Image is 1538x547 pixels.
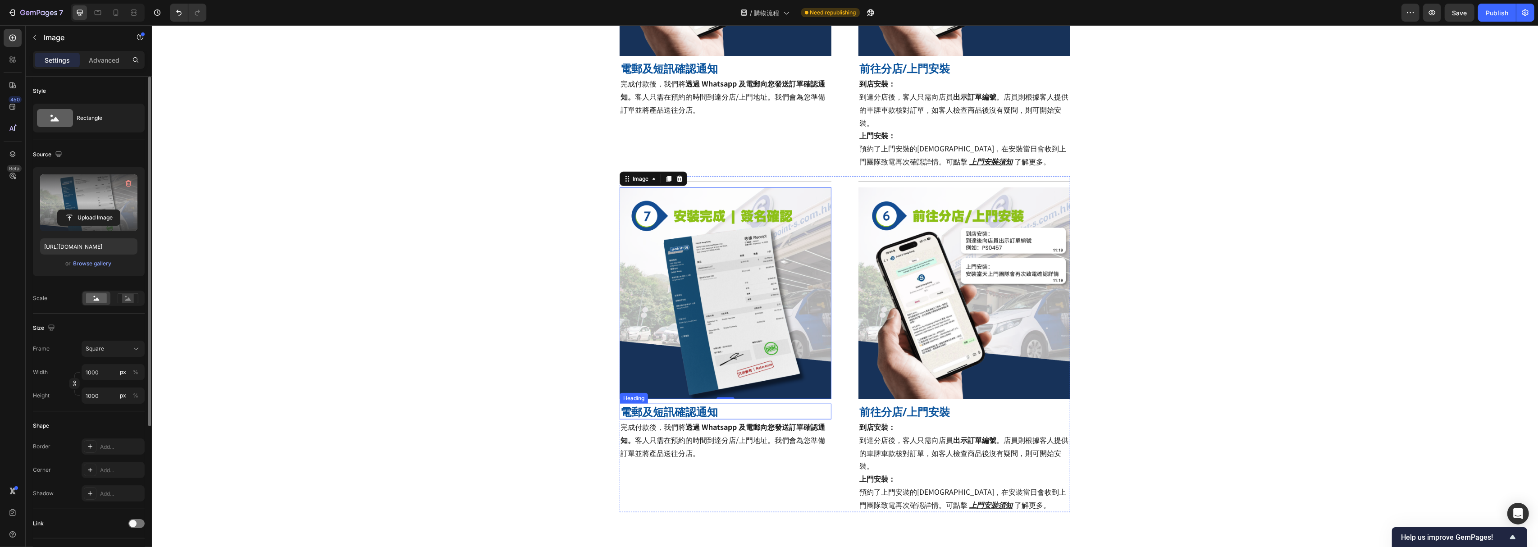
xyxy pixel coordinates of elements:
[817,131,861,141] a: 上門安裝須知
[130,390,141,401] button: px
[33,322,57,334] div: Size
[468,378,680,394] h2: 電郵及短訊確認通知
[86,345,104,353] span: Square
[469,396,673,420] strong: 透過 Whatsapp 及電郵向您發送訂單確認通知。
[469,52,679,91] p: 完成付款後，我們將 客人只需在預約的時間到達分店/上門地址。我們會為您準備訂單並將產品送往分店。
[73,259,112,268] button: Browse gallery
[707,35,918,51] h2: 前往分店/上門安裝
[4,4,67,22] button: 7
[33,392,50,400] label: Height
[1507,503,1529,524] div: Open Intercom Messenger
[707,378,918,394] h2: 前往分店/上門安裝
[89,55,119,65] p: Advanced
[45,55,70,65] p: Settings
[40,238,137,255] input: https://example.com/image.jpg
[479,150,498,158] div: Image
[470,369,494,377] div: Heading
[33,489,54,497] div: Shadow
[33,442,50,451] div: Border
[118,367,128,378] button: %
[468,162,680,374] img: gempages_521006813294887744-a11a8ce4-29f6-4f2f-90f7-7c3c4ed417e7.png
[1452,9,1467,17] span: Save
[468,51,680,91] div: Rich Text Editor. Editing area: main
[170,4,206,22] div: Undo/Redo
[82,364,145,380] input: px%
[468,35,680,51] h2: 電郵及短訊確認通知
[754,8,780,18] span: 購物流程
[133,392,138,400] div: %
[33,345,50,353] label: Frame
[1401,532,1518,542] button: Show survey - Help us improve GemPages!
[118,390,128,401] button: %
[810,9,856,17] span: Need republishing
[33,294,47,302] div: Scale
[33,368,48,376] label: Width
[801,66,844,77] strong: 出示訂單編號
[100,490,142,498] div: Add...
[707,52,917,143] p: 到達分店後，客人只需向店員 。店員則根據客人提供的車牌車款核對訂單，如客人檢查商品後沒有疑問，則可開始安裝。 預約了上門安裝的[DEMOGRAPHIC_DATA]，在安裝當日會收到上門團隊致電再...
[152,25,1538,547] iframe: Design area
[1445,4,1474,22] button: Save
[33,466,51,474] div: Corner
[9,96,22,103] div: 450
[1401,533,1507,542] span: Help us improve GemPages!
[750,8,753,18] span: /
[33,87,46,95] div: Style
[66,258,71,269] span: or
[817,474,861,485] a: 上門安裝須知
[707,448,744,459] strong: 上門安裝：
[133,368,138,376] div: %
[120,392,126,400] div: px
[130,367,141,378] button: px
[7,165,22,172] div: Beta
[82,341,145,357] button: Square
[1478,4,1516,22] button: Publish
[33,520,44,528] div: Link
[73,260,112,268] div: Browse gallery
[100,466,142,474] div: Add...
[57,210,120,226] button: Upload Image
[707,396,744,407] strong: 到店安裝：
[707,105,744,115] strong: 上門安裝：
[469,53,673,77] strong: 透過 Whatsapp 及電郵向您發送訂單確認通知。
[801,409,844,420] strong: 出示訂單編號
[707,162,918,374] img: gempages_521006813294887744-d45bc3d9-a1c6-43c7-8269-9e7f5958793f.png
[33,149,64,161] div: Source
[44,32,120,43] p: Image
[77,108,132,128] div: Rectangle
[100,443,142,451] div: Add...
[707,395,917,486] p: 到達分店後，客人只需向店員 。店員則根據客人提供的車牌車款核對訂單，如客人檢查商品後沒有疑問，則可開始安裝。 預約了上門安裝的[DEMOGRAPHIC_DATA]，在安裝當日會收到上門團隊致電再...
[120,368,126,376] div: px
[59,7,63,18] p: 7
[469,395,679,434] p: 完成付款後，我們將 客人只需在預約的時間到達分店/上門地址。我們會為您準備訂單並將產品送往分店。
[1486,8,1508,18] div: Publish
[33,422,49,430] div: Shape
[82,387,145,404] input: px%
[707,53,744,64] strong: 到店安裝：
